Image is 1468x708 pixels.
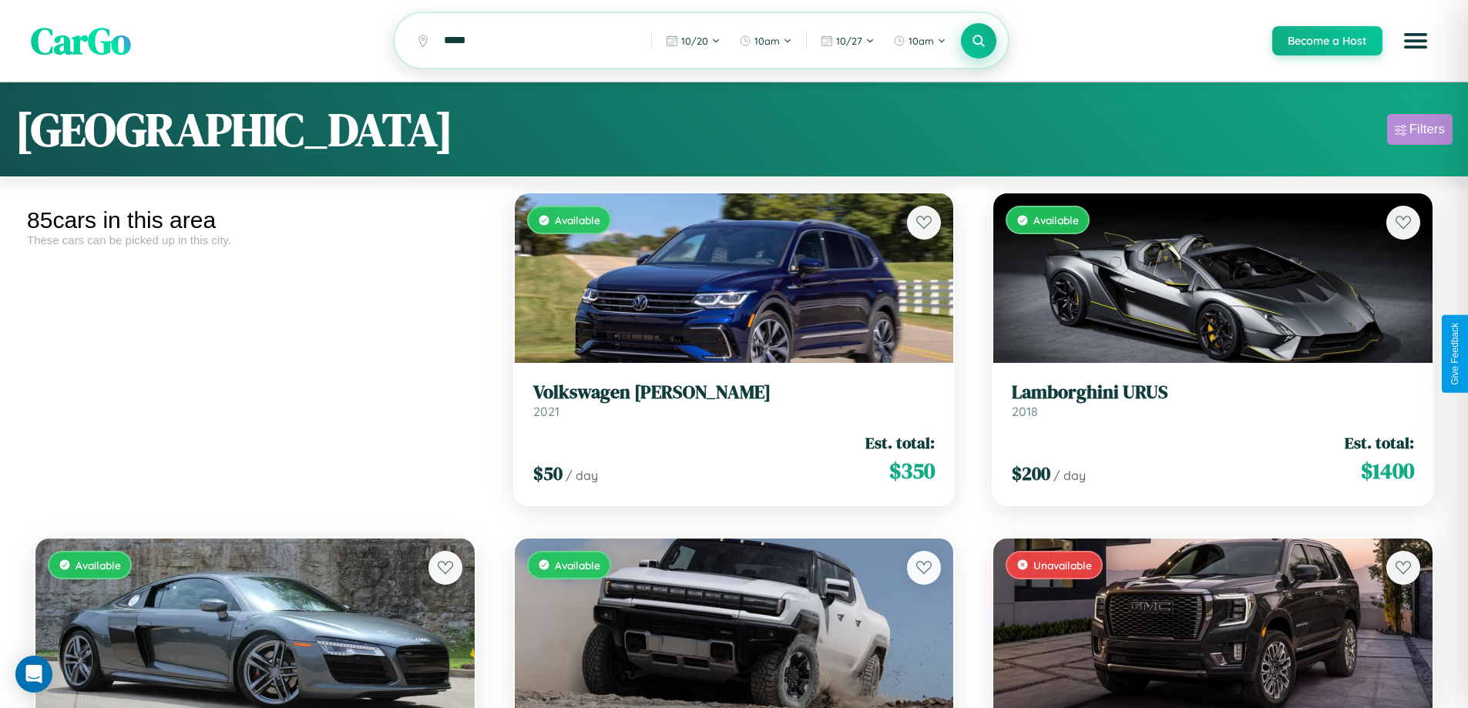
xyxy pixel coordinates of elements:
button: Become a Host [1272,26,1382,55]
span: / day [1053,468,1086,483]
h3: Volkswagen [PERSON_NAME] [533,381,936,404]
span: $ 200 [1012,461,1050,486]
span: CarGo [31,15,131,66]
button: 10/27 [813,29,882,53]
span: $ 50 [533,461,563,486]
span: Available [76,559,121,572]
a: Volkswagen [PERSON_NAME]2021 [533,381,936,419]
button: 10am [885,29,954,53]
span: Unavailable [1033,559,1092,572]
span: 2018 [1012,404,1038,419]
span: 2021 [533,404,559,419]
button: 10/20 [658,29,728,53]
div: Filters [1409,122,1445,137]
button: Open menu [1394,19,1437,62]
span: 10am [909,35,934,47]
div: Give Feedback [1450,323,1460,385]
span: Available [555,213,600,226]
div: Open Intercom Messenger [15,656,52,693]
span: / day [566,468,598,483]
div: These cars can be picked up in this city. [27,233,483,247]
h1: [GEOGRAPHIC_DATA] [15,98,453,161]
span: $ 1400 [1361,455,1414,486]
span: Est. total: [865,431,935,454]
span: Est. total: [1345,431,1414,454]
span: Available [555,559,600,572]
a: Lamborghini URUS2018 [1012,381,1414,419]
span: 10 / 20 [681,35,708,47]
span: Available [1033,213,1079,226]
span: $ 350 [889,455,935,486]
h3: Lamborghini URUS [1012,381,1414,404]
span: 10am [754,35,780,47]
button: 10am [731,29,800,53]
button: Filters [1387,114,1453,145]
span: 10 / 27 [836,35,862,47]
div: 85 cars in this area [27,207,483,233]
